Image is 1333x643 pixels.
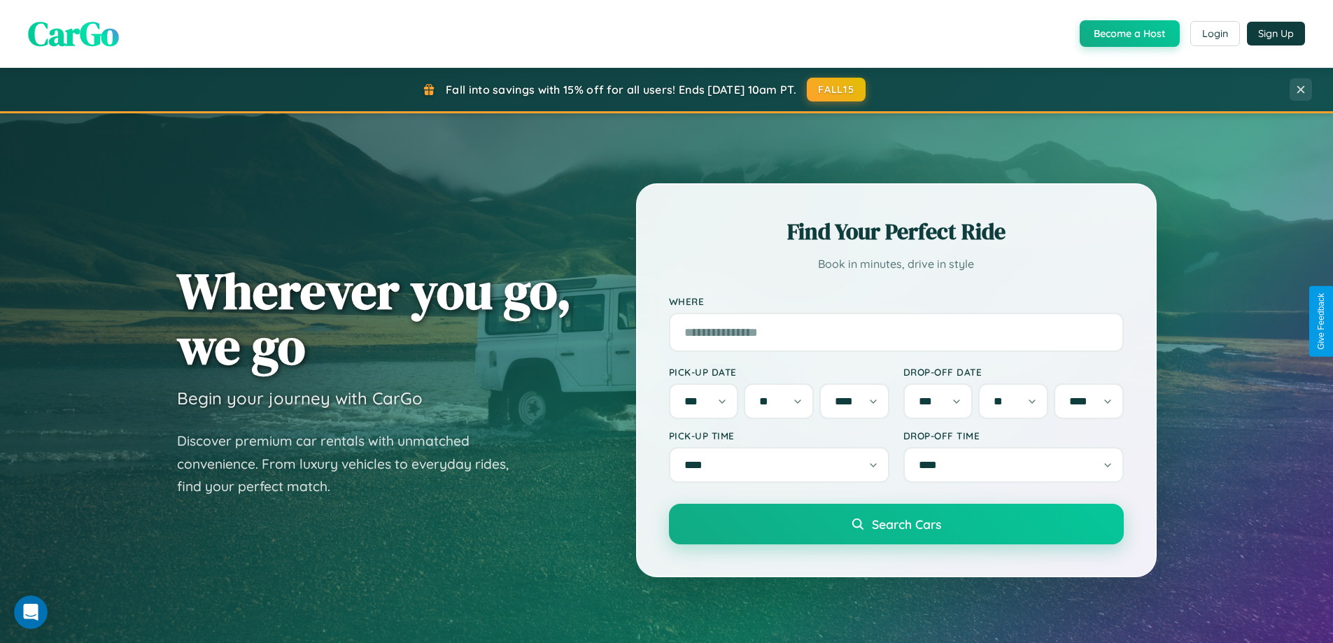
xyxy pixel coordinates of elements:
label: Pick-up Time [669,430,889,441]
button: Login [1190,21,1240,46]
p: Discover premium car rentals with unmatched convenience. From luxury vehicles to everyday rides, ... [177,430,527,498]
button: Sign Up [1247,22,1305,45]
label: Where [669,295,1124,307]
div: Give Feedback [1316,293,1326,350]
label: Pick-up Date [669,366,889,378]
h2: Find Your Perfect Ride [669,216,1124,247]
span: CarGo [28,10,119,57]
button: Become a Host [1080,20,1180,47]
h1: Wherever you go, we go [177,263,572,374]
iframe: Intercom live chat [14,595,48,629]
label: Drop-off Date [903,366,1124,378]
span: Fall into savings with 15% off for all users! Ends [DATE] 10am PT. [446,83,796,97]
button: FALL15 [807,78,866,101]
label: Drop-off Time [903,430,1124,441]
p: Book in minutes, drive in style [669,254,1124,274]
button: Search Cars [669,504,1124,544]
span: Search Cars [872,516,941,532]
h3: Begin your journey with CarGo [177,388,423,409]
